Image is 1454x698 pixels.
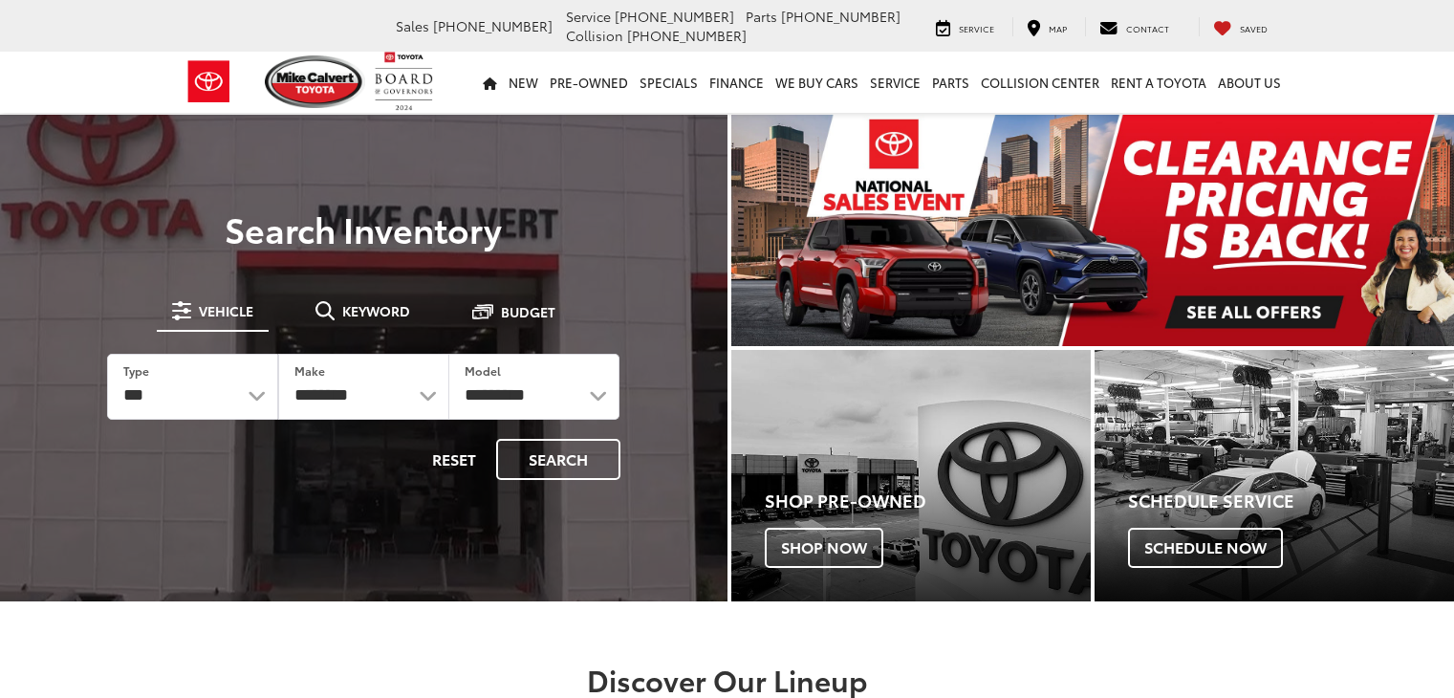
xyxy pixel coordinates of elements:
[123,362,149,379] label: Type
[80,209,647,248] h3: Search Inventory
[294,362,325,379] label: Make
[265,55,366,108] img: Mike Calvert Toyota
[765,528,883,568] span: Shop Now
[503,52,544,113] a: New
[433,16,553,35] span: [PHONE_NUMBER]
[465,362,501,379] label: Model
[1199,17,1282,36] a: My Saved Vehicles
[199,304,253,317] span: Vehicle
[922,17,1009,36] a: Service
[731,350,1091,601] a: Shop Pre-Owned Shop Now
[173,51,245,113] img: Toyota
[704,52,770,113] a: Finance
[1049,22,1067,34] span: Map
[926,52,975,113] a: Parts
[634,52,704,113] a: Specials
[1012,17,1081,36] a: Map
[1095,350,1454,601] a: Schedule Service Schedule Now
[396,16,429,35] span: Sales
[627,26,747,45] span: [PHONE_NUMBER]
[1095,350,1454,601] div: Toyota
[416,439,492,480] button: Reset
[1105,52,1212,113] a: Rent a Toyota
[770,52,864,113] a: WE BUY CARS
[1128,528,1283,568] span: Schedule Now
[544,52,634,113] a: Pre-Owned
[864,52,926,113] a: Service
[615,7,734,26] span: [PHONE_NUMBER]
[731,350,1091,601] div: Toyota
[1126,22,1169,34] span: Contact
[746,7,777,26] span: Parts
[54,664,1401,695] h2: Discover Our Lineup
[477,52,503,113] a: Home
[501,305,555,318] span: Budget
[975,52,1105,113] a: Collision Center
[1212,52,1287,113] a: About Us
[496,439,620,480] button: Search
[1128,491,1454,511] h4: Schedule Service
[765,491,1091,511] h4: Shop Pre-Owned
[566,7,611,26] span: Service
[566,26,623,45] span: Collision
[959,22,994,34] span: Service
[1240,22,1268,34] span: Saved
[781,7,901,26] span: [PHONE_NUMBER]
[1085,17,1183,36] a: Contact
[342,304,410,317] span: Keyword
